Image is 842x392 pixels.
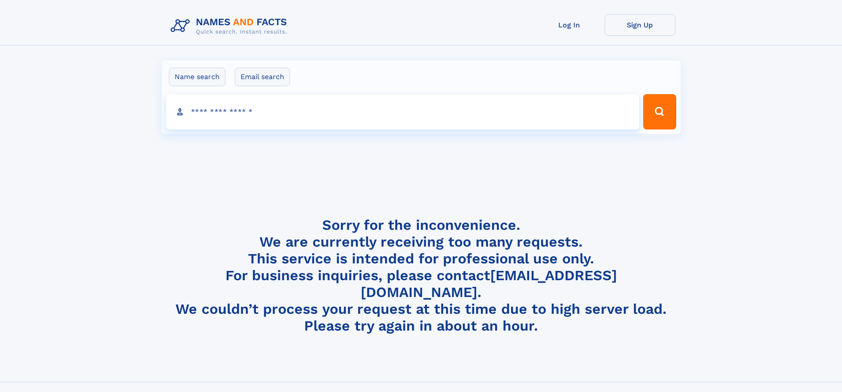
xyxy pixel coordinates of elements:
[534,14,605,36] a: Log In
[167,14,294,38] img: Logo Names and Facts
[167,217,675,335] h4: Sorry for the inconvenience. We are currently receiving too many requests. This service is intend...
[605,14,675,36] a: Sign Up
[361,267,617,301] a: [EMAIL_ADDRESS][DOMAIN_NAME]
[643,94,676,129] button: Search Button
[166,94,640,129] input: search input
[169,68,225,86] label: Name search
[235,68,290,86] label: Email search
